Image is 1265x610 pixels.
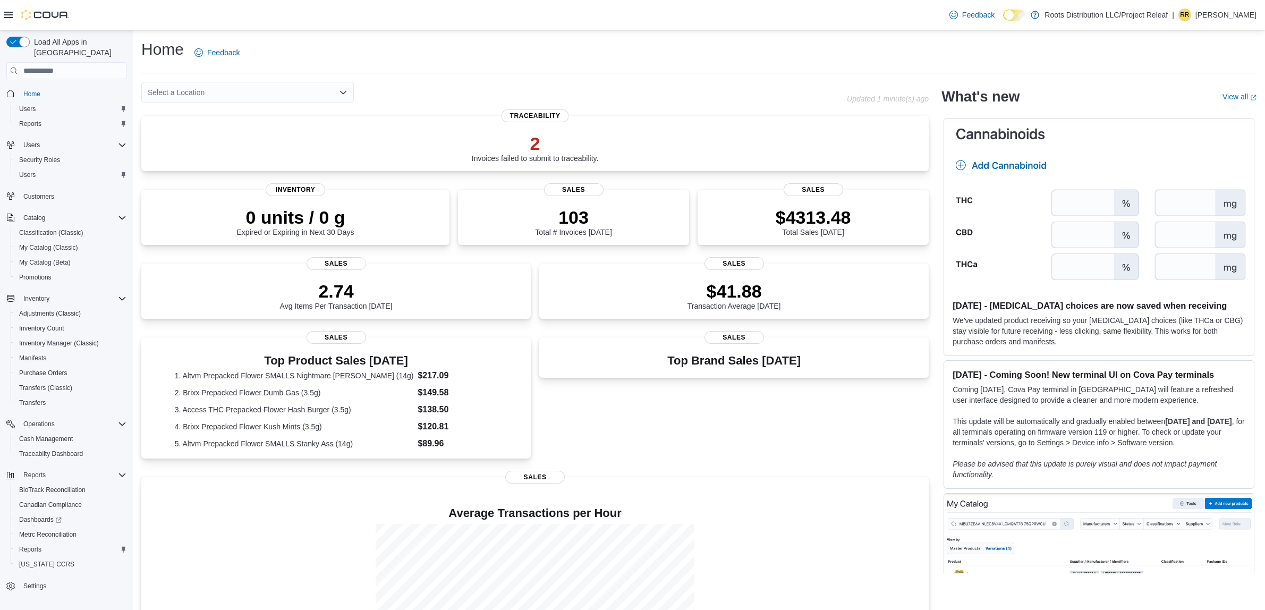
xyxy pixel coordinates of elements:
[175,387,414,398] dt: 2. Brixx Prepacked Flower Dumb Gas (3.5g)
[237,207,354,236] div: Expired or Expiring in Next 30 Days
[15,528,81,541] a: Metrc Reconciliation
[11,380,131,395] button: Transfers (Classic)
[190,42,244,63] a: Feedback
[19,292,54,305] button: Inventory
[15,154,64,166] a: Security Roles
[19,515,62,524] span: Dashboards
[953,460,1217,479] em: Please be advised that this update is purely visual and does not impact payment functionality.
[15,558,79,571] a: [US_STATE] CCRS
[15,433,126,445] span: Cash Management
[11,512,131,527] a: Dashboards
[418,420,497,433] dd: $120.81
[11,497,131,512] button: Canadian Compliance
[19,369,67,377] span: Purchase Orders
[19,560,74,569] span: [US_STATE] CCRS
[15,337,103,350] a: Inventory Manager (Classic)
[15,307,126,320] span: Adjustments (Classic)
[19,399,46,407] span: Transfers
[15,433,77,445] a: Cash Management
[19,211,49,224] button: Catalog
[339,88,347,97] button: Open list of options
[15,447,87,460] a: Traceabilty Dashboard
[535,207,612,228] p: 103
[19,228,83,237] span: Classification (Classic)
[19,354,46,362] span: Manifests
[11,446,131,461] button: Traceabilty Dashboard
[15,528,126,541] span: Metrc Reconciliation
[2,468,131,482] button: Reports
[19,469,126,481] span: Reports
[19,309,81,318] span: Adjustments (Classic)
[19,87,126,100] span: Home
[11,527,131,542] button: Metrc Reconciliation
[15,498,86,511] a: Canadian Compliance
[19,88,45,100] a: Home
[19,105,36,113] span: Users
[19,384,72,392] span: Transfers (Classic)
[15,498,126,511] span: Canadian Compliance
[11,542,131,557] button: Reports
[11,336,131,351] button: Inventory Manager (Classic)
[15,447,126,460] span: Traceabilty Dashboard
[19,171,36,179] span: Users
[784,183,843,196] span: Sales
[175,370,414,381] dt: 1. Altvm Prepacked Flower SMALLS Nightmare [PERSON_NAME] (14g)
[150,507,920,520] h4: Average Transactions per Hour
[1178,9,1191,21] div: rinardo russell
[15,154,126,166] span: Security Roles
[2,210,131,225] button: Catalog
[15,322,69,335] a: Inventory Count
[19,190,58,203] a: Customers
[15,103,126,115] span: Users
[472,133,599,154] p: 2
[19,339,99,348] span: Inventory Manager (Classic)
[175,421,414,432] dt: 4. Brixx Prepacked Flower Kush Mints (3.5g)
[1222,92,1256,101] a: View allExternal link
[15,322,126,335] span: Inventory Count
[11,321,131,336] button: Inventory Count
[11,167,131,182] button: Users
[11,225,131,240] button: Classification (Classic)
[2,138,131,152] button: Users
[19,273,52,282] span: Promotions
[15,103,40,115] a: Users
[19,190,126,203] span: Customers
[667,354,801,367] h3: Top Brand Sales [DATE]
[11,557,131,572] button: [US_STATE] CCRS
[19,469,50,481] button: Reports
[1195,9,1256,21] p: [PERSON_NAME]
[2,291,131,306] button: Inventory
[776,207,851,228] p: $4313.48
[418,437,497,450] dd: $89.96
[19,139,126,151] span: Users
[19,418,59,430] button: Operations
[418,369,497,382] dd: $217.09
[1165,417,1232,426] strong: [DATE] and [DATE]
[11,306,131,321] button: Adjustments (Classic)
[704,331,764,344] span: Sales
[962,10,995,20] span: Feedback
[953,416,1245,448] p: This update will be automatically and gradually enabled between , for all terminals operating on ...
[15,241,126,254] span: My Catalog (Classic)
[23,294,49,303] span: Inventory
[11,152,131,167] button: Security Roles
[2,189,131,204] button: Customers
[19,292,126,305] span: Inventory
[15,271,56,284] a: Promotions
[237,207,354,228] p: 0 units / 0 g
[1045,9,1168,21] p: Roots Distribution LLC/Project Releaf
[11,395,131,410] button: Transfers
[141,39,184,60] h1: Home
[307,257,366,270] span: Sales
[207,47,240,58] span: Feedback
[307,331,366,344] span: Sales
[418,403,497,416] dd: $138.50
[11,101,131,116] button: Users
[19,579,126,592] span: Settings
[953,369,1245,380] h3: [DATE] - Coming Soon! New terminal UI on Cova Pay terminals
[11,366,131,380] button: Purchase Orders
[19,324,64,333] span: Inventory Count
[1250,95,1256,101] svg: External link
[15,396,126,409] span: Transfers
